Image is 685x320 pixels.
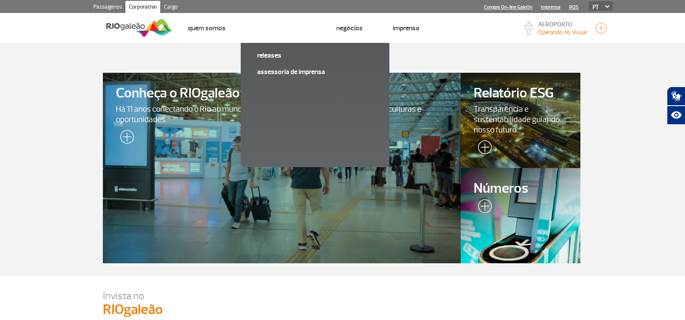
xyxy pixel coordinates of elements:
[667,106,685,125] button: Abrir recursos assistivos.
[393,24,419,32] a: Imprensa
[116,86,448,101] span: Conheça o RIOgaleão
[484,4,532,10] a: Compra On-line GaleOn
[116,130,134,147] img: leia-mais
[103,289,583,302] p: Invista no
[257,67,373,77] a: Assessoria de Imprensa
[569,4,579,10] a: RQS
[125,1,160,15] a: Corporativo
[474,199,492,217] img: leia-mais
[667,87,685,106] button: Abrir tradutor de língua de sinais.
[256,24,306,32] a: Trabalhe Conosco
[474,104,567,135] span: Transparência e sustentabilidade guiando nosso futuro
[541,4,561,10] a: Imprensa
[257,51,373,60] a: Releases
[667,87,685,125] div: Plugin de acessibilidade da Hand Talk.
[103,73,461,263] a: Conheça o RIOgaleãoHá 11 anos conectando o Rio ao mundo e sendo a porta de entrada para pessoas, ...
[538,28,587,37] p: Visibilidade de 10000m
[474,181,567,196] span: Números
[116,104,448,125] span: Há 11 anos conectando o Rio ao mundo e sendo a porta de entrada para pessoas, culturas e oportuni...
[538,22,587,28] p: AEROPORTO
[474,86,567,101] span: Relatório ESG
[336,24,363,32] a: Negócios
[474,140,492,158] img: leia-mais
[461,73,580,168] a: Relatório ESGTransparência e sustentabilidade guiando nosso futuro
[188,24,226,32] a: Quem Somos
[461,168,580,263] a: Números
[160,1,181,15] a: Cargo
[103,302,583,317] p: RIOgaleão
[90,1,125,15] a: Passageiros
